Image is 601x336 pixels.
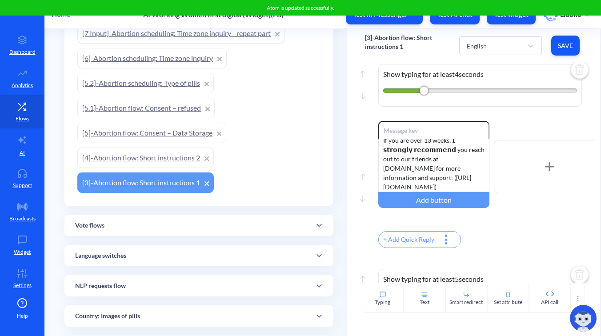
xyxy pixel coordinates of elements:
p: Dashboard [9,48,36,56]
div: Add button [378,192,489,208]
div: API call [541,298,558,306]
a: [5.2]-Abortion scheduling: Type of pills [77,73,214,93]
p: Settings [13,281,32,289]
p: Show typing for at least 4 seconds [383,69,577,80]
img: delete [569,265,590,286]
p: Support [13,181,32,189]
p: Country: Images of pills [75,312,140,321]
input: Message key [378,121,489,139]
p: Show typing for at least 5 seconds [383,274,577,284]
p: Flows [16,115,29,123]
p: AI [20,149,25,157]
a: [4]-Abortion flow: Short instructions 2 [77,148,214,168]
a: [5.1]-Abortion flow: Consent – refused [77,98,215,118]
p: Analytics [12,81,33,89]
a: [3]-Abortion flow: Short instructions 1 [77,172,214,193]
div: Vote flows [64,215,333,236]
p: Language switches [75,251,126,260]
div: Country: Images of pills [64,305,333,327]
div: If you are over 13 weeks, 𝗜 𝘀𝘁𝗿𝗼𝗻𝗴𝗹𝘆 𝗿𝗲𝗰𝗼𝗺𝗺𝗲𝗻𝗱 you reach out to our friends at [DOMAIN_NAME] for ... [378,139,489,192]
div: Text [420,298,429,306]
div: NLP requests flow [64,275,333,296]
p: Broadcasts [9,215,36,223]
span: Atom is updated successfully. [267,4,334,11]
a: [6]-Abortion scheduling: Time zone inquiry [77,48,227,68]
div: Typing [375,298,390,306]
p: Vote flows [75,221,104,230]
p: [3]-Abortion flow: Short instructions 1 [365,33,459,51]
span: Help [17,312,28,320]
div: English [467,41,487,50]
button: Save [551,36,580,56]
div: Set attribute [494,298,522,306]
a: [7 Input]-Abortion scheduling: Time zone inquiry - repeat part [77,23,284,44]
p: Widget [14,248,31,256]
div: Language switches [64,245,333,266]
img: copilot-icon.svg [570,305,597,332]
div: Smart redirect [449,298,483,306]
span: Save [558,41,573,50]
div: + Add Quick Reply [379,232,439,248]
p: NLP requests flow [75,281,126,291]
a: [5]-Abortion flow: Consent – Data Storage [77,123,226,143]
img: delete [569,60,590,81]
